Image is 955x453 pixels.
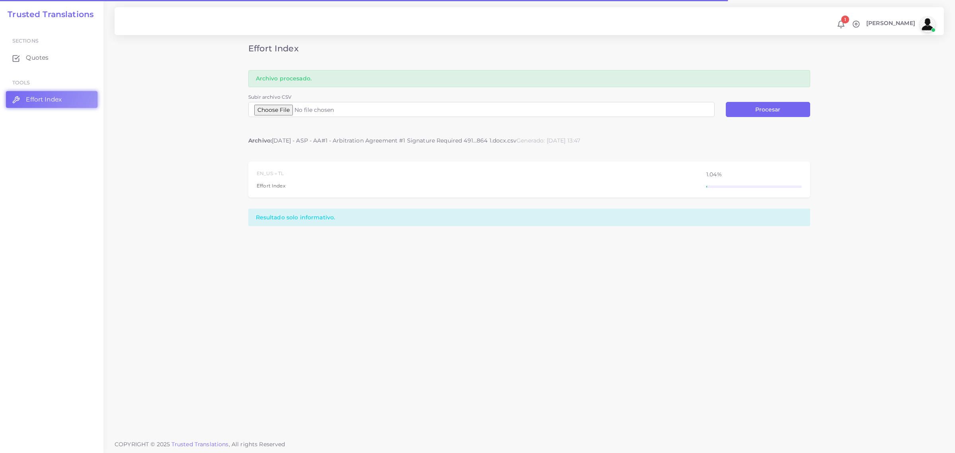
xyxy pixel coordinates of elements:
[26,53,49,62] span: Quotes
[516,137,580,144] div: Generado: [DATE] 13:47
[706,172,802,177] div: 1.04%
[6,49,97,66] a: Quotes
[862,16,938,32] a: [PERSON_NAME]avatar
[257,170,285,177] div: EN_US → TL
[257,182,285,189] div: Effort Index
[841,16,849,23] span: 1
[12,80,30,86] span: Tools
[26,95,62,104] span: Effort Index
[920,16,936,32] img: avatar
[229,440,285,449] span: , All rights Reserved
[248,137,272,144] strong: Archivo:
[248,94,291,100] label: Subir archivo CSV
[248,70,810,87] div: Archivo procesado.
[248,43,810,53] h3: Effort Index
[834,20,848,29] a: 1
[726,102,810,117] button: Procesar
[172,441,229,448] a: Trusted Translations
[12,38,39,44] span: Sections
[866,20,915,26] span: [PERSON_NAME]
[6,91,97,108] a: Effort Index
[248,137,516,144] div: [DATE] - ASP - AA#1 - Arbitration Agreement #1 Signature Required 491...864 1.docx.csv
[115,440,285,449] span: COPYRIGHT © 2025
[248,209,810,226] div: Resultado solo informativo.
[2,10,94,19] a: Trusted Translations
